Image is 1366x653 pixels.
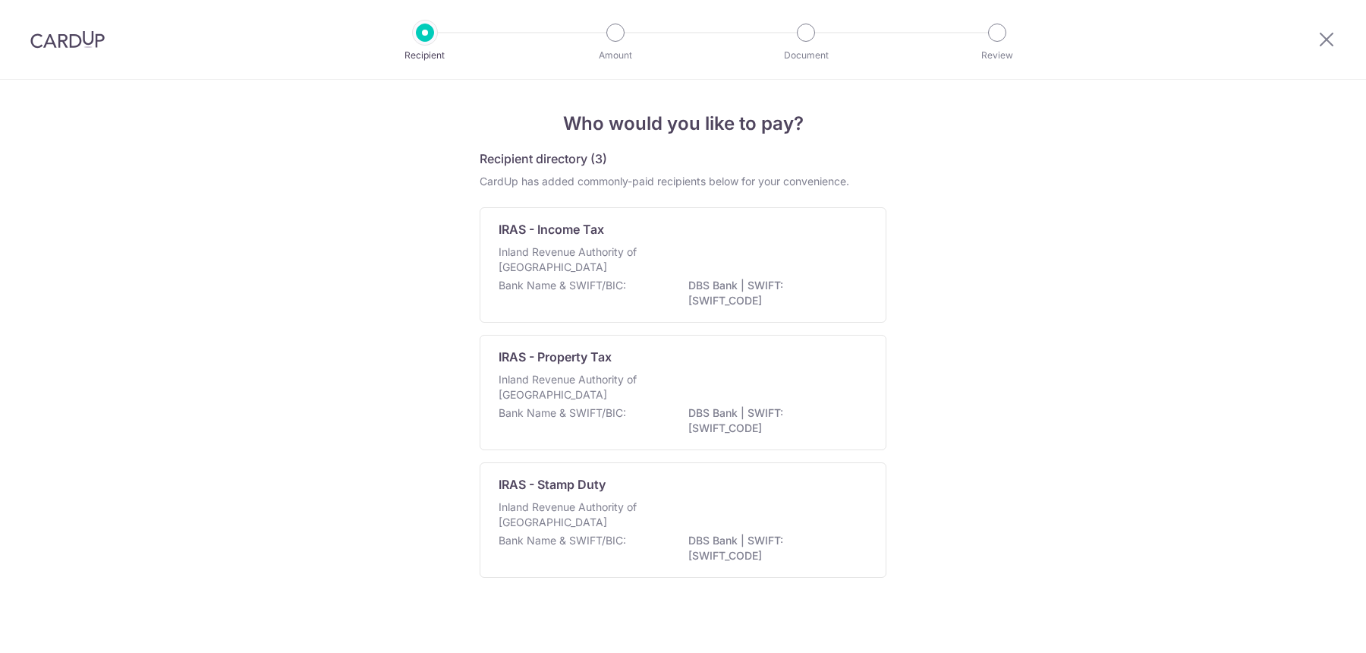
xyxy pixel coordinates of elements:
img: CardUp [30,30,105,49]
p: Bank Name & SWIFT/BIC: [499,533,626,548]
div: CardUp has added commonly-paid recipients below for your convenience. [480,174,886,189]
h5: Recipient directory (3) [480,150,607,168]
p: Inland Revenue Authority of [GEOGRAPHIC_DATA] [499,372,659,402]
p: Bank Name & SWIFT/BIC: [499,278,626,293]
p: IRAS - Property Tax [499,348,612,366]
p: DBS Bank | SWIFT: [SWIFT_CODE] [688,278,858,308]
p: DBS Bank | SWIFT: [SWIFT_CODE] [688,405,858,436]
p: Bank Name & SWIFT/BIC: [499,405,626,421]
p: Inland Revenue Authority of [GEOGRAPHIC_DATA] [499,244,659,275]
p: IRAS - Income Tax [499,220,604,238]
p: Recipient [369,48,481,63]
p: Review [941,48,1053,63]
p: Inland Revenue Authority of [GEOGRAPHIC_DATA] [499,500,659,530]
h4: Who would you like to pay? [480,110,886,137]
p: Document [750,48,862,63]
p: IRAS - Stamp Duty [499,475,606,494]
p: DBS Bank | SWIFT: [SWIFT_CODE] [688,533,858,563]
p: Amount [559,48,672,63]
